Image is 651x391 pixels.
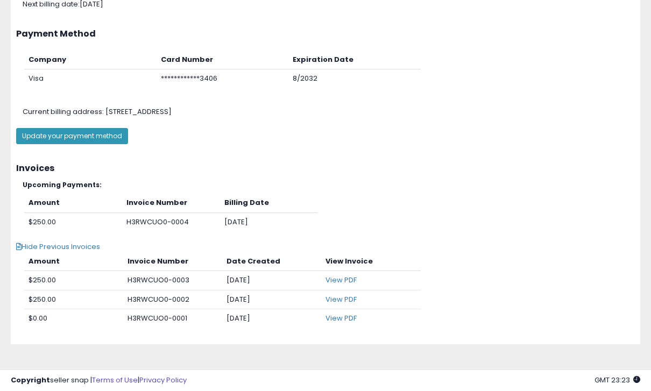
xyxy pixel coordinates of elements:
span: Hide Previous Invoices [16,241,100,252]
a: View PDF [325,313,357,323]
th: Company [24,51,157,69]
td: [DATE] [222,271,321,290]
th: Amount [24,252,123,271]
td: $0.00 [24,309,123,328]
td: H3RWCUO0-0004 [122,212,220,231]
th: Invoice Number [122,194,220,212]
td: [DATE] [222,309,321,328]
th: Card Number [157,51,289,69]
th: View Invoice [321,252,420,271]
td: H3RWCUO0-0003 [123,271,222,290]
div: seller snap | | [11,375,187,386]
h5: Upcoming Payments: [23,181,635,188]
strong: Copyright [11,375,50,385]
a: Terms of Use [92,375,138,385]
span: Current billing address: [23,106,104,117]
th: Billing Date [220,194,317,212]
h3: Invoices [16,163,635,173]
td: $250.00 [24,290,123,309]
td: [DATE] [222,290,321,309]
th: Invoice Number [123,252,222,271]
th: Amount [24,194,122,212]
th: Date Created [222,252,321,271]
button: Update your payment method [16,128,128,144]
td: $250.00 [24,212,122,231]
a: View PDF [325,294,357,304]
th: Expiration Date [288,51,421,69]
span: 2025-08-13 23:23 GMT [595,375,640,385]
a: Privacy Policy [139,375,187,385]
a: View PDF [325,275,357,285]
td: 8/2032 [288,69,421,88]
td: Visa [24,69,157,88]
td: $250.00 [24,271,123,290]
td: H3RWCUO0-0002 [123,290,222,309]
td: [DATE] [220,212,317,231]
div: [STREET_ADDRESS] [15,107,649,117]
td: H3RWCUO0-0001 [123,309,222,328]
h3: Payment Method [16,29,635,39]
